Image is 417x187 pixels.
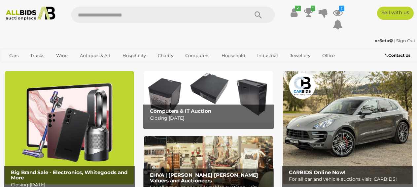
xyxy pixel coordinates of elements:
[5,71,134,184] img: Big Brand Sale - Electronics, Whitegoods and More
[289,169,345,175] b: CARBIDS Online Now!
[377,7,414,20] a: Sell with us
[144,71,273,123] a: Computers & IT Auction Computers & IT Auction Closing [DATE]
[5,61,27,72] a: Sports
[118,50,150,61] a: Hospitality
[217,50,250,61] a: Household
[30,61,86,72] a: [GEOGRAPHIC_DATA]
[283,71,412,184] img: CARBIDS Online Now!
[289,175,410,183] p: For all car and vehicle auctions visit: CARBIDS!
[150,114,271,122] p: Closing [DATE]
[253,50,282,61] a: Industrial
[295,6,301,11] i: ✔
[76,50,115,61] a: Antiques & Art
[375,38,394,43] a: xr6eta
[385,52,412,59] a: Contact Us
[150,172,258,184] b: EHVA | [PERSON_NAME] [PERSON_NAME] Valuers and Auctioneers
[3,7,58,20] img: Allbids.com.au
[11,169,127,181] b: Big Brand Sale - Electronics, Whitegoods and More
[286,50,315,61] a: Jewellery
[150,108,211,114] b: Computers & IT Auction
[318,50,339,61] a: Office
[289,7,299,18] a: ✔
[333,7,343,18] a: 3
[242,7,275,23] button: Search
[396,38,415,43] a: Sign Out
[5,50,23,61] a: Cars
[311,6,315,11] i: 1
[5,71,134,184] a: Big Brand Sale - Electronics, Whitegoods and More Big Brand Sale - Electronics, Whitegoods and Mo...
[52,50,72,61] a: Wine
[144,71,273,123] img: Computers & IT Auction
[181,50,214,61] a: Computers
[385,53,410,58] b: Contact Us
[154,50,178,61] a: Charity
[394,38,395,43] span: |
[375,38,393,43] strong: xr6eta
[339,6,344,11] i: 3
[26,50,49,61] a: Trucks
[283,71,412,184] a: CARBIDS Online Now! CARBIDS Online Now! For all car and vehicle auctions visit: CARBIDS!
[304,7,314,18] a: 1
